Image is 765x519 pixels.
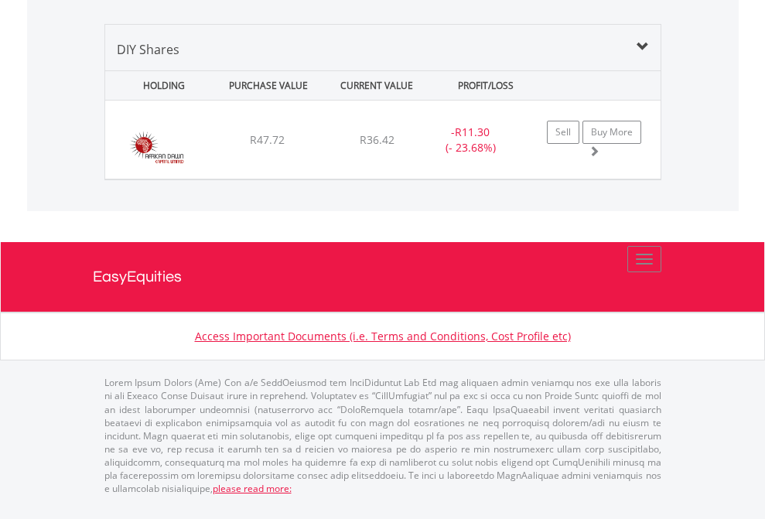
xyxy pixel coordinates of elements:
[104,376,661,495] p: Lorem Ipsum Dolors (Ame) Con a/e SeddOeiusmod tem InciDiduntut Lab Etd mag aliquaen admin veniamq...
[433,71,538,100] div: PROFIT/LOSS
[117,41,179,58] span: DIY Shares
[547,121,579,144] a: Sell
[216,71,321,100] div: PURCHASE VALUE
[195,329,571,343] a: Access Important Documents (i.e. Terms and Conditions, Cost Profile etc)
[360,132,394,147] span: R36.42
[422,125,519,155] div: - (- 23.68%)
[113,120,200,175] img: EQU.ZA.ADW.png
[93,242,673,312] a: EasyEquities
[455,125,490,139] span: R11.30
[324,71,429,100] div: CURRENT VALUE
[250,132,285,147] span: R47.72
[107,71,212,100] div: HOLDING
[213,482,292,495] a: please read more:
[582,121,641,144] a: Buy More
